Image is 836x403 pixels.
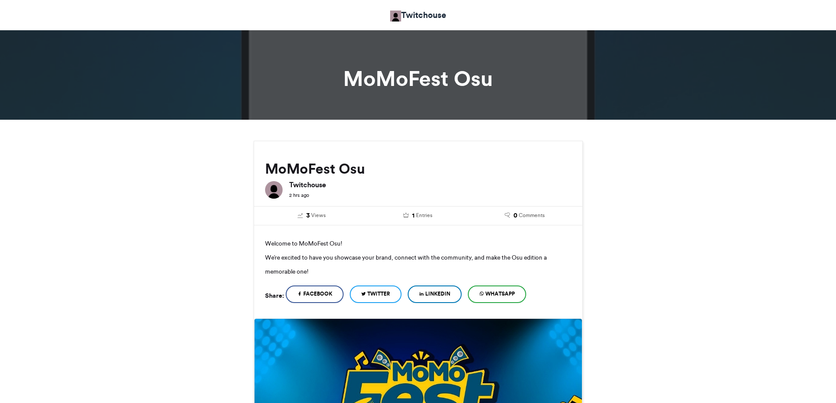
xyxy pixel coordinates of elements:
[175,68,662,89] h1: MoMoFest Osu
[265,211,359,221] a: 3 Views
[289,181,571,188] h6: Twitchouse
[468,285,526,303] a: WhatsApp
[408,285,462,303] a: LinkedIn
[289,192,309,198] small: 2 hrs ago
[265,236,571,278] p: Welcome to MoMoFest Osu! We’re excited to have you showcase your brand, connect with the communit...
[478,211,571,221] a: 0 Comments
[303,290,332,298] span: Facebook
[390,9,446,21] a: Twitchouse
[306,211,310,221] span: 3
[367,290,390,298] span: Twitter
[265,161,571,177] h2: MoMoFest Osu
[265,181,283,199] img: Twitchouse
[485,290,515,298] span: WhatsApp
[425,290,450,298] span: LinkedIn
[311,211,326,219] span: Views
[286,285,344,303] a: Facebook
[416,211,432,219] span: Entries
[350,285,402,303] a: Twitter
[513,211,517,221] span: 0
[265,290,284,301] h5: Share:
[390,11,401,21] img: Twitchouse Marketing
[371,211,465,221] a: 1 Entries
[412,211,415,221] span: 1
[519,211,545,219] span: Comments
